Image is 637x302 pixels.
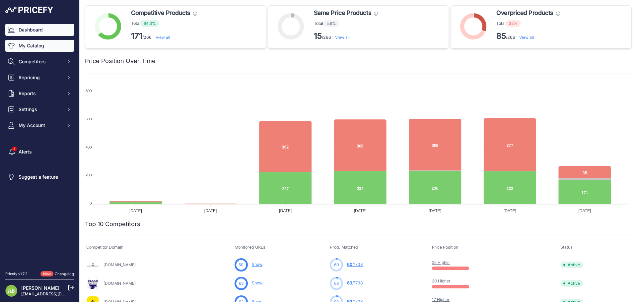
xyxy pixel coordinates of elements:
[131,31,197,41] p: /266
[90,201,92,205] tspan: 0
[21,291,91,296] a: [EMAIL_ADDRESS][DOMAIN_NAME]
[140,20,159,27] span: 64.3%
[5,72,74,84] button: Repricing
[86,173,92,177] tspan: 200
[560,245,573,250] span: Status
[131,20,197,27] p: Total
[334,262,339,268] span: 60
[55,272,74,276] a: Changelog
[5,7,53,13] img: Pricefy Logo
[519,35,534,40] a: View all
[86,117,92,121] tspan: 600
[19,90,62,97] span: Reports
[129,209,142,213] tspan: [DATE]
[496,31,506,41] strong: 85
[5,103,74,115] button: Settings
[5,24,74,36] a: Dashboard
[334,280,339,286] span: 63
[19,74,62,81] span: Repricing
[432,278,451,283] a: 20 Higher
[279,209,292,213] tspan: [DATE]
[85,56,156,66] h2: Price Position Over Time
[239,280,244,286] span: 63
[5,271,28,277] div: Pricefy v1.7.2
[19,58,62,65] span: Competitors
[86,145,92,149] tspan: 400
[5,56,74,68] button: Competitors
[432,297,450,302] a: 17 Higher
[5,146,74,158] a: Alerts
[560,262,583,268] span: Active
[560,280,583,287] span: Active
[131,8,190,18] span: Competitive Products
[496,31,560,41] p: /266
[429,209,441,213] tspan: [DATE]
[579,209,591,213] tspan: [DATE]
[314,8,371,18] span: Same Price Products
[19,106,62,113] span: Settings
[204,209,217,213] tspan: [DATE]
[5,88,74,99] button: Reports
[496,8,553,18] span: Overpriced Products
[239,262,244,268] span: 60
[131,31,142,41] strong: 171
[347,262,352,267] span: 60
[314,31,322,41] strong: 15
[21,285,59,291] a: [PERSON_NAME]
[354,209,367,213] tspan: [DATE]
[347,262,363,267] a: 60/1738
[323,20,339,27] span: 5.6%
[85,219,140,229] h2: Top 10 Competitors
[5,171,74,183] a: Suggest a feature
[504,209,516,213] tspan: [DATE]
[5,119,74,131] button: My Account
[314,20,378,27] p: Total
[104,281,136,286] a: [DOMAIN_NAME]
[86,245,123,250] span: Competitor Domain
[5,24,74,263] nav: Sidebar
[330,245,358,250] span: Prod. Matched
[432,245,458,250] span: Price Position
[432,260,450,265] a: 25 Higher
[347,280,352,285] span: 63
[496,20,560,27] p: Total
[5,40,74,52] a: My Catalog
[19,122,62,129] span: My Account
[252,262,262,267] a: Show
[156,35,170,40] a: View all
[86,89,92,93] tspan: 800
[104,262,136,267] a: [DOMAIN_NAME]
[314,31,378,41] p: /266
[506,20,521,27] span: 32%
[40,271,53,277] span: New
[235,245,265,250] span: Monitored URLs
[335,35,350,40] a: View all
[252,280,262,285] a: Show
[347,280,363,285] a: 63/1738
